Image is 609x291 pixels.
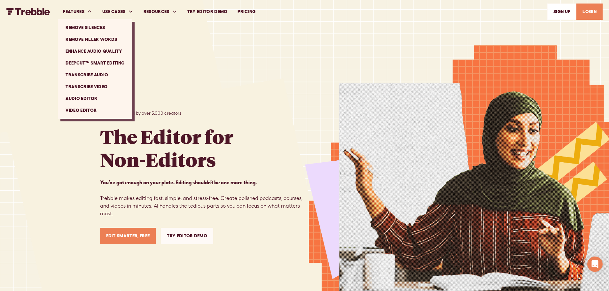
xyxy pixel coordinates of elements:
a: home [6,8,50,15]
strong: You’ve got enough on your plate. Editing shouldn’t be one more thing. ‍ [100,180,257,185]
a: LOGIN [576,4,603,20]
a: Try Editor Demo [161,228,213,244]
div: FEATURES [63,8,84,15]
a: Enhance Audio Quality [60,45,129,57]
img: Trebble FM Logo [6,8,50,15]
nav: FEATURES [58,19,132,119]
a: DeepCut™ Smart Editing [60,57,129,69]
div: USE CASES [97,1,138,23]
a: PRICING [232,1,261,23]
a: Audio Editor [60,93,129,104]
a: Edit Smarter, Free [100,228,156,244]
div: RESOURCES [138,1,182,23]
a: Video Editor [60,104,129,116]
div: RESOURCES [144,8,169,15]
p: Trebble makes editing fast, simple, and stress-free. Create polished podcasts, courses, and video... [100,179,305,218]
a: Try Editor Demo [182,1,233,23]
p: trusted by over 5,000 creators [121,110,181,117]
a: Transcribe Audio [60,69,129,81]
h1: The Editor for Non-Editors [100,125,233,171]
div: Open Intercom Messenger [587,257,603,272]
a: Transcribe Video [60,81,129,93]
div: USE CASES [102,8,126,15]
a: SIGn UP [547,4,576,20]
a: Remove Silences [60,22,129,34]
div: FEATURES [58,1,97,23]
a: Remove Filler Words [60,34,129,45]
